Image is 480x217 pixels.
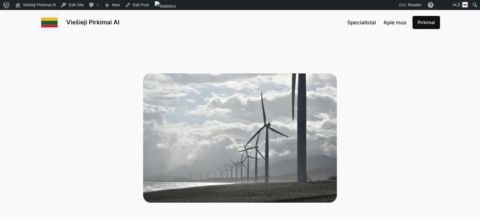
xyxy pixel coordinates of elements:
a: Viešieji Pirkimai AI [66,18,119,26]
img: Viešieji pirkimai logo [40,13,59,32]
: windmills on seashore under white clouds [143,73,337,202]
span: Apie mus [383,19,407,26]
nav: Navigation [347,18,407,27]
a: Apie mus [383,18,407,27]
span: Specialistai [347,19,376,26]
a: Specialistai [347,18,376,27]
a: Pirkimai [412,16,440,29]
span: Š [457,2,460,7]
img: Views over 48 hours. Click for more Jetpack Stats. [155,1,176,11]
